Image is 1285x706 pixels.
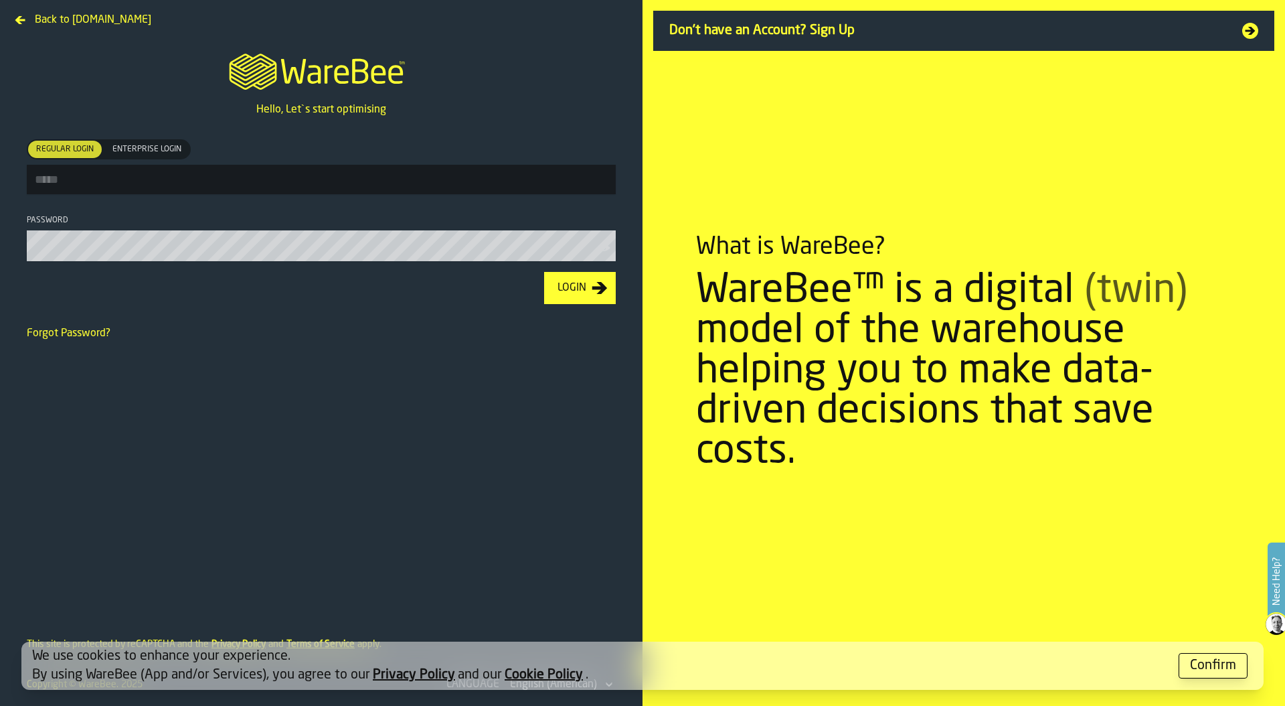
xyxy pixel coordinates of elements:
[27,139,103,159] label: button-switch-multi-Regular Login
[217,38,425,102] a: logo-header
[256,102,386,118] p: Hello, Let`s start optimising
[31,143,99,155] span: Regular Login
[696,271,1231,472] div: WareBee™ is a digital model of the warehouse helping you to make data-driven decisions that save ...
[27,216,616,261] label: button-toolbar-Password
[505,668,583,682] a: Cookie Policy
[27,165,616,194] input: button-toolbar-[object Object]
[28,141,102,158] div: thumb
[104,141,189,158] div: thumb
[1084,271,1187,311] span: (twin)
[544,272,616,304] button: button-Login
[27,139,616,194] label: button-toolbar-[object Object]
[1179,653,1248,679] button: button-
[27,216,616,225] div: Password
[653,11,1274,51] a: Don't have an Account? Sign Up
[1269,544,1284,619] label: Need Help?
[373,668,455,682] a: Privacy Policy
[552,280,592,296] div: Login
[27,328,110,339] a: Forgot Password?
[669,21,1226,40] span: Don't have an Account? Sign Up
[35,12,151,28] span: Back to [DOMAIN_NAME]
[107,143,187,155] span: Enterprise Login
[11,11,157,21] a: Back to [DOMAIN_NAME]
[597,241,613,255] button: button-toolbar-Password
[32,647,1168,685] div: We use cookies to enhance your experience. By using WareBee (App and/or Services), you agree to o...
[1190,656,1236,675] div: Confirm
[27,230,616,261] input: button-toolbar-Password
[21,642,1264,690] div: alert-[object Object]
[696,234,885,261] div: What is WareBee?
[103,139,191,159] label: button-switch-multi-Enterprise Login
